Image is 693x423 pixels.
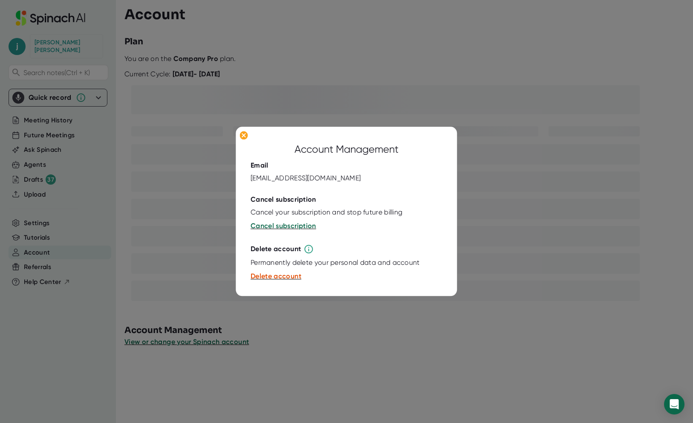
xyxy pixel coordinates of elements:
div: Permanently delete your personal data and account [251,258,420,267]
div: Cancel your subscription and stop future billing [251,208,402,217]
div: Cancel subscription [251,195,316,204]
div: [EMAIL_ADDRESS][DOMAIN_NAME] [251,174,361,183]
div: Delete account [251,245,301,253]
div: Email [251,161,269,170]
button: Cancel subscription [251,221,316,231]
span: Cancel subscription [251,222,316,230]
div: Account Management [295,142,398,157]
span: Delete account [251,272,301,280]
div: Open Intercom Messenger [664,394,684,414]
button: Delete account [251,271,301,281]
